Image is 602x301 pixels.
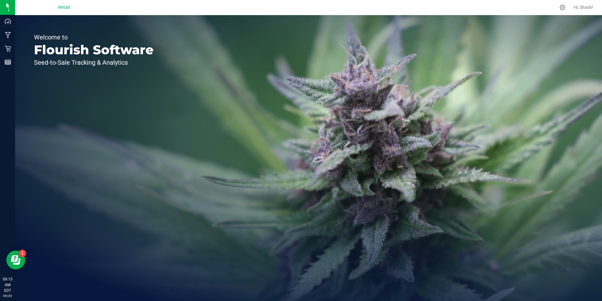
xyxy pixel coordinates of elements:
inline-svg: Manufacturing [5,32,11,38]
div: Manage settings [559,4,566,10]
p: Flourish Software [34,44,154,56]
inline-svg: Dashboard [5,18,11,25]
iframe: Resource center [6,251,25,269]
p: Seed-to-Sale Tracking & Analytics [34,59,154,66]
span: Hi, Shade! [574,5,593,10]
inline-svg: Retail [5,45,11,52]
span: Retail [58,5,70,10]
p: Welcome to [34,34,154,40]
iframe: Resource center unread badge [19,250,26,257]
p: 09:13 AM EDT [3,276,12,293]
p: 09/23 [3,293,12,298]
inline-svg: Reports [5,59,11,65]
